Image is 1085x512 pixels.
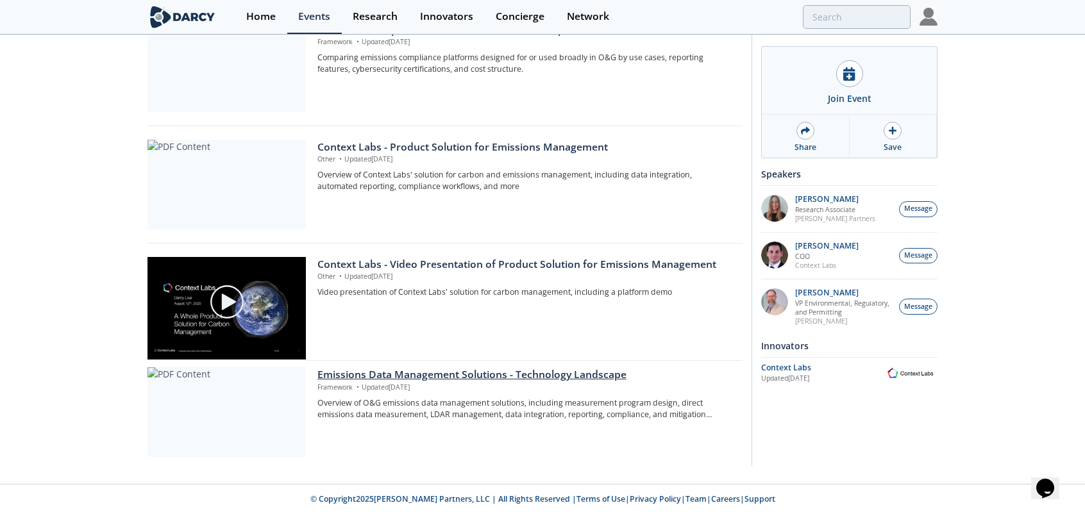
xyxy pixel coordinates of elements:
[337,272,344,281] span: •
[761,334,938,357] div: Innovators
[147,140,743,229] a: PDF Content Context Labs - Product Solution for Emissions Management Other •Updated[DATE] Overvie...
[355,37,362,46] span: •
[685,493,707,504] a: Team
[795,205,875,214] p: Research Associate
[920,8,938,26] img: Profile
[899,248,938,264] button: Message
[761,362,884,374] div: Context Labs
[246,12,276,22] div: Home
[884,366,938,381] img: Context Labs
[744,493,775,504] a: Support
[317,367,734,383] div: Emissions Data Management Solutions - Technology Landscape
[795,252,859,261] p: COO
[630,493,681,504] a: Privacy Policy
[317,286,734,298] p: Video presentation of Context Labs' solution for carbon management, including a platform demo
[209,284,245,320] img: play-chapters-gray.svg
[576,493,625,504] a: Terms of Use
[317,37,734,47] p: Framework Updated [DATE]
[761,163,938,185] div: Speakers
[317,154,734,165] p: Other Updated [DATE]
[68,493,1017,505] p: © Copyright 2025 [PERSON_NAME] Partners, LLC | All Rights Reserved | | | | |
[353,12,398,22] div: Research
[795,195,875,204] p: [PERSON_NAME]
[795,317,893,326] p: [PERSON_NAME]
[317,397,734,421] p: Overview of O&G emissions data management solutions, including measurement program design, direct...
[711,493,740,504] a: Careers
[761,195,788,222] img: 1e06ca1f-8078-4f37-88bf-70cc52a6e7bd
[761,288,788,315] img: ed2b4adb-f152-4947-b39b-7b15fa9ececc
[828,92,871,105] div: Join Event
[317,169,734,193] p: Overview of Context Labs' solution for carbon and emissions management, including data integratio...
[337,154,344,163] span: •
[795,299,893,317] p: VP Environmental, Regulatory, and Permitting
[904,302,932,312] span: Message
[317,140,734,155] div: Context Labs - Product Solution for Emissions Management
[795,214,875,223] p: [PERSON_NAME] Partners
[899,299,938,315] button: Message
[761,362,938,384] a: Context Labs Updated[DATE] Context Labs
[317,257,734,272] div: Context Labs - Video Presentation of Product Solution for Emissions Management
[904,204,932,214] span: Message
[355,383,362,392] span: •
[795,242,859,251] p: [PERSON_NAME]
[899,201,938,217] button: Message
[795,288,893,297] p: [PERSON_NAME]
[298,12,330,22] div: Events
[803,5,911,29] input: Advanced Search
[147,367,743,457] a: PDF Content Emissions Data Management Solutions - Technology Landscape Framework •Updated[DATE] O...
[147,22,743,112] a: PDF Content Emissions Compliance Platforms - Innovator Comparison Framework •Updated[DATE] Compar...
[317,52,734,76] p: Comparing emissions compliance platforms designed for or used broadly in O&G by use cases, report...
[147,6,217,28] img: logo-wide.svg
[1031,461,1072,499] iframe: chat widget
[884,142,902,153] div: Save
[567,12,609,22] div: Network
[317,272,734,282] p: Other Updated [DATE]
[761,242,788,268] img: 501ea5c4-0272-445a-a9c3-1e215b6764fd
[147,257,306,360] img: Video Content
[904,251,932,261] span: Message
[420,12,473,22] div: Innovators
[317,383,734,393] p: Framework Updated [DATE]
[147,257,743,347] a: Video Content Context Labs - Video Presentation of Product Solution for Emissions Management Othe...
[795,142,816,153] div: Share
[496,12,544,22] div: Concierge
[761,374,884,384] div: Updated [DATE]
[795,261,859,270] p: Context Labs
